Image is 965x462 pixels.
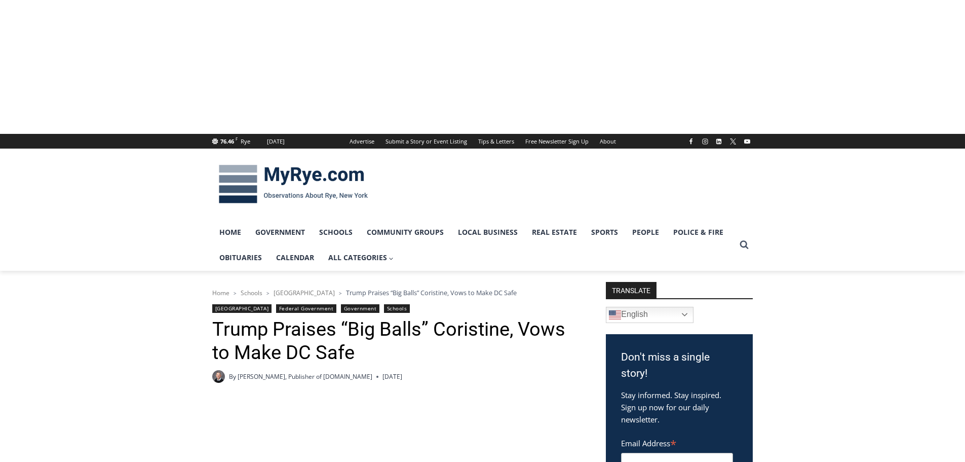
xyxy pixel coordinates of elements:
[727,135,739,148] a: X
[339,290,342,297] span: >
[520,134,594,149] a: Free Newsletter Sign Up
[267,137,285,146] div: [DATE]
[473,134,520,149] a: Tips & Letters
[269,245,321,270] a: Calendar
[606,307,693,323] a: English
[382,372,402,381] time: [DATE]
[212,245,269,270] a: Obituaries
[699,135,711,148] a: Instagram
[666,220,730,245] a: Police & Fire
[212,304,272,313] a: [GEOGRAPHIC_DATA]
[621,433,733,451] label: Email Address
[312,220,360,245] a: Schools
[735,236,753,254] button: View Search Form
[621,349,738,381] h3: Don't miss a single story!
[625,220,666,245] a: People
[274,289,335,297] a: [GEOGRAPHIC_DATA]
[328,252,394,263] span: All Categories
[234,290,237,297] span: >
[344,134,380,149] a: Advertise
[346,288,517,297] span: Trump Praises “Big Balls” Coristine, Vows to Make DC Safe
[321,245,401,270] a: All Categories
[606,282,657,298] strong: TRANSLATE
[609,309,621,321] img: en
[229,372,236,381] span: By
[685,135,697,148] a: Facebook
[341,304,379,313] a: Government
[241,137,250,146] div: Rye
[594,134,622,149] a: About
[212,289,229,297] a: Home
[360,220,451,245] a: Community Groups
[238,372,372,381] a: [PERSON_NAME], Publisher of [DOMAIN_NAME]
[212,220,735,271] nav: Primary Navigation
[248,220,312,245] a: Government
[212,158,374,210] img: MyRye.com
[220,137,234,145] span: 76.46
[451,220,525,245] a: Local Business
[525,220,584,245] a: Real Estate
[741,135,753,148] a: YouTube
[212,288,580,298] nav: Breadcrumbs
[236,136,238,141] span: F
[212,370,225,383] a: Author image
[212,220,248,245] a: Home
[344,134,622,149] nav: Secondary Navigation
[241,289,262,297] a: Schools
[621,389,738,425] p: Stay informed. Stay inspired. Sign up now for our daily newsletter.
[266,290,269,297] span: >
[276,304,336,313] a: Federal Government
[584,220,625,245] a: Sports
[212,318,580,364] h1: Trump Praises “Big Balls” Coristine, Vows to Make DC Safe
[380,134,473,149] a: Submit a Story or Event Listing
[713,135,725,148] a: Linkedin
[384,304,410,313] a: Schools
